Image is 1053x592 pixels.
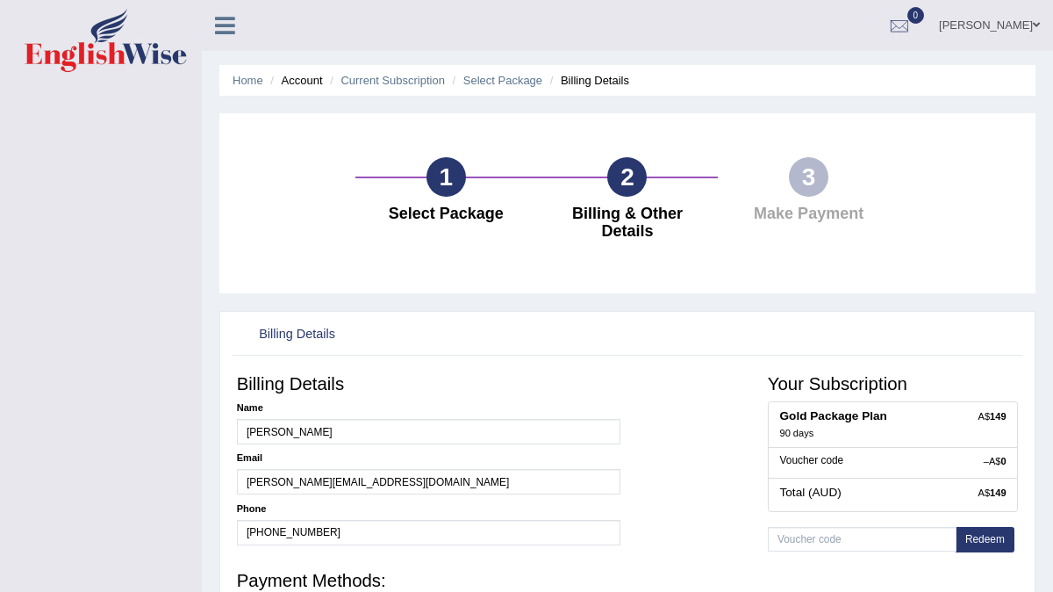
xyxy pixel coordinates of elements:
[237,451,262,466] label: Email
[237,401,263,415] label: Name
[237,374,620,393] h3: Billing Details
[978,487,1006,501] div: A$
[768,374,1019,393] h3: Your Subscription
[237,323,721,346] h2: Billing Details
[364,206,528,223] h4: Select Package
[984,455,1006,469] div: –A$
[546,206,710,241] h4: Billing & Other Details
[780,455,1006,466] h5: Voucher code
[956,527,1014,552] button: Redeem
[463,74,542,87] a: Select Package
[607,157,647,197] div: 2
[990,487,1006,498] strong: 149
[340,74,445,87] a: Current Subscription
[727,206,891,223] h4: Make Payment
[907,7,925,24] span: 0
[546,72,629,89] li: Billing Details
[978,410,1006,424] div: A$
[780,427,1006,439] div: 90 days
[237,571,1019,590] h3: Payment Methods:
[426,157,466,197] div: 1
[768,527,956,552] input: Voucher code
[266,72,322,89] li: Account
[780,487,1006,500] h4: Total (AUD)
[990,411,1006,422] strong: 149
[1000,456,1006,466] strong: 0
[789,157,828,197] div: 3
[237,502,267,516] label: Phone
[780,409,887,422] b: Gold Package Plan
[233,74,263,87] a: Home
